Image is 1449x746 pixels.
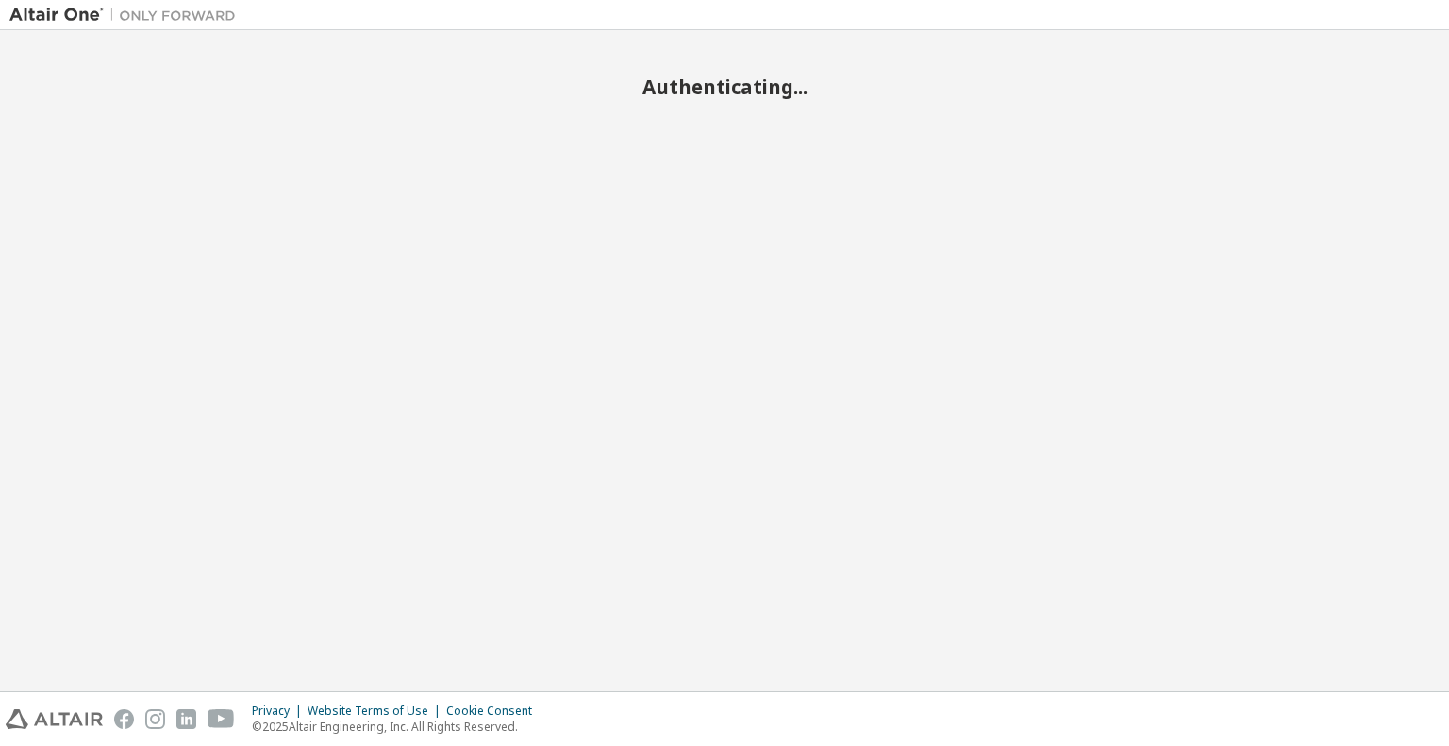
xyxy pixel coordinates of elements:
[208,709,235,729] img: youtube.svg
[252,704,308,719] div: Privacy
[308,704,446,719] div: Website Terms of Use
[446,704,543,719] div: Cookie Consent
[9,6,245,25] img: Altair One
[252,719,543,735] p: © 2025 Altair Engineering, Inc. All Rights Reserved.
[176,709,196,729] img: linkedin.svg
[145,709,165,729] img: instagram.svg
[9,75,1440,99] h2: Authenticating...
[114,709,134,729] img: facebook.svg
[6,709,103,729] img: altair_logo.svg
